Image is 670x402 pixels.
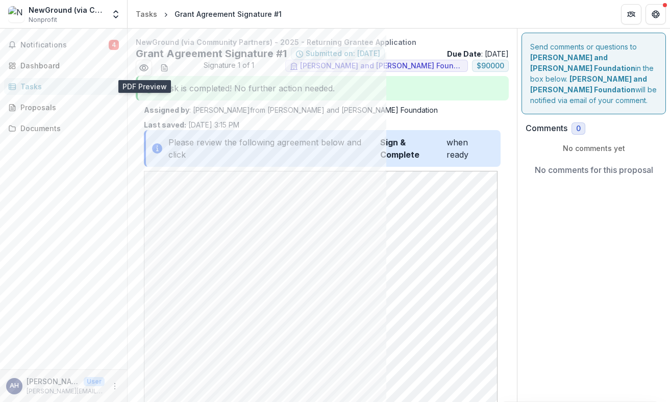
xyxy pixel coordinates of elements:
p: : [PERSON_NAME] from [PERSON_NAME] and [PERSON_NAME] Foundation [144,105,501,115]
h2: Comments [526,123,567,133]
div: Documents [20,123,115,134]
span: Submitted on: [DATE] [306,49,380,58]
p: [PERSON_NAME][EMAIL_ADDRESS][DOMAIN_NAME] [27,387,105,396]
strong: Sign & Complete [380,136,446,161]
div: Send comments or questions to in the box below. will be notified via email of your comment. [522,33,666,114]
a: Tasks [132,7,161,21]
p: No comments for this proposal [535,164,653,176]
span: Nonprofit [29,15,57,24]
p: [DATE] 3:15 PM [144,119,239,130]
div: NewGround (via Community Partners) [29,5,105,15]
div: Proposals [20,102,115,113]
a: Documents [4,120,123,137]
div: Tasks [136,9,157,19]
strong: Last saved: [144,120,186,129]
nav: breadcrumb [132,7,286,21]
span: [PERSON_NAME] and [PERSON_NAME] Foundation [300,62,463,70]
div: Please review the following agreement below and click when ready [144,130,501,167]
p: [PERSON_NAME] [27,376,80,387]
button: Notifications4 [4,37,123,53]
div: Tasks [20,81,115,92]
img: NewGround (via Community Partners) [8,6,24,22]
p: : [DATE] [447,48,509,59]
div: Grant Agreement Signature #1 [175,9,282,19]
button: Partners [621,4,641,24]
strong: Due Date [447,49,481,58]
p: No comments yet [526,143,662,154]
span: $ 90000 [477,62,504,70]
button: Open entity switcher [109,4,123,24]
div: Aziza Hasan [10,383,19,389]
button: download-word-button [156,60,172,76]
button: Get Help [646,4,666,24]
strong: [PERSON_NAME] and [PERSON_NAME] Foundation [530,74,647,94]
span: 4 [109,40,119,50]
button: More [109,380,121,392]
a: Tasks [4,78,123,95]
span: Signature 1 of 1 [204,60,254,76]
div: Dashboard [20,60,115,71]
div: Task is completed! No further action needed. [136,76,509,100]
strong: Assigned by [144,106,189,114]
strong: [PERSON_NAME] and [PERSON_NAME] Foundation [530,53,635,72]
h2: Grant Agreement Signature #1 [136,47,287,60]
p: NewGround (via Community Partners) - 2025 - Returning Grantee Application [136,37,509,47]
a: Dashboard [4,57,123,74]
p: User [84,377,105,386]
span: 0 [576,124,581,133]
a: Proposals [4,99,123,116]
span: Notifications [20,41,109,49]
button: Preview 40377cfd-45e2-4479-bcc4-6096c5c167dc.pdf [136,60,152,76]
